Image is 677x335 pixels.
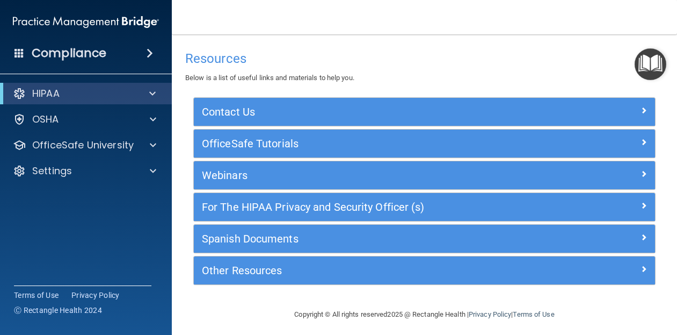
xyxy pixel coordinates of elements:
a: Spanish Documents [202,230,647,247]
h5: Other Resources [202,265,532,276]
p: OSHA [32,113,59,126]
a: Other Resources [202,262,647,279]
span: Below is a list of useful links and materials to help you. [185,74,354,82]
div: Copyright © All rights reserved 2025 @ Rectangle Health | | [229,297,621,332]
iframe: Drift Widget Chat Controller [623,261,664,302]
h5: Contact Us [202,106,532,118]
a: OfficeSafe University [13,139,156,152]
a: Privacy Policy [469,310,511,318]
p: OfficeSafe University [32,139,134,152]
h4: Resources [185,52,664,66]
a: OSHA [13,113,156,126]
a: Terms of Use [14,290,59,301]
h5: Webinars [202,169,532,181]
button: Open Resource Center [635,48,666,80]
a: Webinars [202,167,647,184]
h4: Compliance [32,46,106,61]
a: Settings [13,165,156,177]
h5: For The HIPAA Privacy and Security Officer (s) [202,201,532,213]
h5: Spanish Documents [202,233,532,245]
h5: OfficeSafe Tutorials [202,138,532,149]
a: OfficeSafe Tutorials [202,135,647,152]
a: HIPAA [13,87,156,100]
a: Terms of Use [513,310,554,318]
span: Ⓒ Rectangle Health 2024 [14,305,102,316]
a: For The HIPAA Privacy and Security Officer (s) [202,198,647,216]
a: Privacy Policy [71,290,120,301]
p: Settings [32,165,72,177]
img: PMB logo [13,11,159,33]
a: Contact Us [202,103,647,120]
p: HIPAA [32,87,60,100]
